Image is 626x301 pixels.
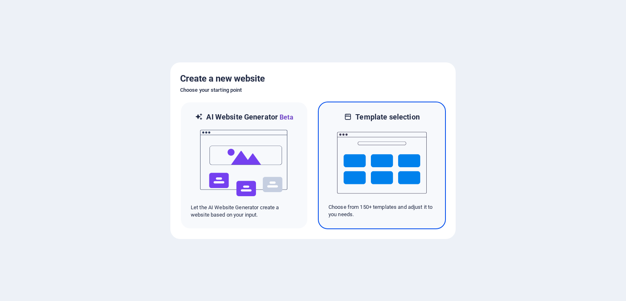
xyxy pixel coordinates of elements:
[191,204,298,219] p: Let the AI Website Generator create a website based on your input.
[180,102,308,229] div: AI Website GeneratorBetaaiLet the AI Website Generator create a website based on your input.
[180,85,446,95] h6: Choose your starting point
[318,102,446,229] div: Template selectionChoose from 150+ templates and adjust it to you needs.
[199,122,289,204] img: ai
[206,112,293,122] h6: AI Website Generator
[355,112,419,122] h6: Template selection
[328,204,435,218] p: Choose from 150+ templates and adjust it to you needs.
[278,113,293,121] span: Beta
[180,72,446,85] h5: Create a new website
